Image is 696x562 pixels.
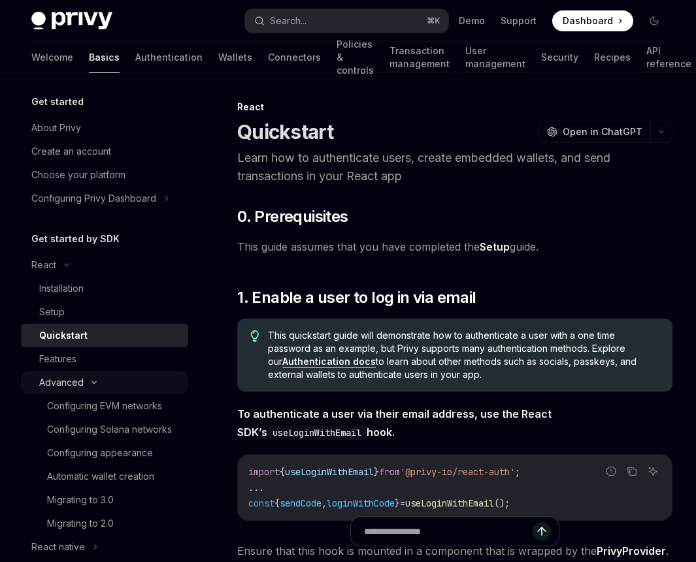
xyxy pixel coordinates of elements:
div: Features [39,351,76,367]
span: (); [494,497,510,509]
strong: To authenticate a user via their email address, use the React SDK’s hook. [237,407,552,439]
div: React [31,257,56,273]
span: ... [248,482,264,493]
h5: Get started [31,94,84,110]
span: { [280,466,285,478]
div: Configuring Privy Dashboard [31,191,156,206]
div: Configuring Solana networks [47,422,172,437]
div: Automatic wallet creation [47,469,154,484]
a: Migrating to 3.0 [21,488,188,512]
a: Authentication [135,42,203,73]
span: This guide assumes that you have completed the guide. [237,238,672,256]
a: Recipes [594,42,631,73]
a: Installation [21,277,188,300]
a: Demo [459,14,485,27]
span: This quickstart guide will demonstrate how to authenticate a user with a one time password as an ... [268,329,659,381]
button: Send message [533,522,551,540]
div: Migrating to 3.0 [47,492,114,508]
button: Ask AI [644,463,661,480]
a: Basics [89,42,120,73]
h1: Quickstart [237,120,334,144]
span: 0. Prerequisites [237,206,348,227]
div: Quickstart [39,328,88,343]
a: Configuring Solana networks [21,418,188,441]
div: Migrating to 2.0 [47,516,114,531]
span: '@privy-io/react-auth' [400,466,515,478]
a: Connectors [268,42,321,73]
button: Toggle dark mode [644,10,665,31]
a: Support [501,14,537,27]
a: Automatic wallet creation [21,465,188,488]
a: Welcome [31,42,73,73]
span: const [248,497,274,509]
span: loginWithCode [327,497,395,509]
div: Advanced [39,375,84,390]
div: Choose your platform [31,167,125,183]
svg: Tip [250,330,259,342]
button: Search...⌘K [245,9,448,33]
div: React [237,101,672,114]
span: useLoginWithEmail [405,497,494,509]
span: import [248,466,280,478]
button: Copy the contents from the code block [623,463,640,480]
div: Configuring EVM networks [47,398,162,414]
div: React native [31,539,85,555]
a: Authentication docs [282,356,376,367]
span: ; [515,466,520,478]
a: About Privy [21,116,188,140]
a: Setup [21,300,188,324]
p: Learn how to authenticate users, create embedded wallets, and send transactions in your React app [237,149,672,185]
a: Setup [480,240,510,254]
span: useLoginWithEmail [285,466,374,478]
span: , [322,497,327,509]
a: Dashboard [552,10,633,31]
h5: Get started by SDK [31,231,120,247]
div: Installation [39,281,84,296]
a: Migrating to 2.0 [21,512,188,535]
a: Configuring EVM networks [21,394,188,418]
span: } [395,497,400,509]
a: Wallets [218,42,252,73]
a: Security [541,42,578,73]
a: Choose your platform [21,163,188,187]
div: Create an account [31,144,111,159]
a: Create an account [21,140,188,163]
span: Dashboard [563,14,613,27]
a: Features [21,347,188,371]
a: API reference [646,42,691,73]
span: Open in ChatGPT [563,125,642,138]
span: { [274,497,280,509]
span: ⌘ K [427,16,440,26]
span: 1. Enable a user to log in via email [237,287,476,308]
code: useLoginWithEmail [267,426,367,440]
a: Quickstart [21,324,188,347]
div: Setup [39,304,65,320]
span: sendCode [280,497,322,509]
span: from [379,466,400,478]
button: Report incorrect code [603,463,620,480]
div: Configuring appearance [47,445,153,461]
a: Transaction management [389,42,450,73]
div: About Privy [31,120,81,136]
button: Open in ChatGPT [539,121,650,143]
a: Configuring appearance [21,441,188,465]
span: } [374,466,379,478]
span: = [400,497,405,509]
div: Search... [270,13,307,29]
a: User management [465,42,525,73]
a: Policies & controls [337,42,374,73]
img: dark logo [31,12,112,30]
